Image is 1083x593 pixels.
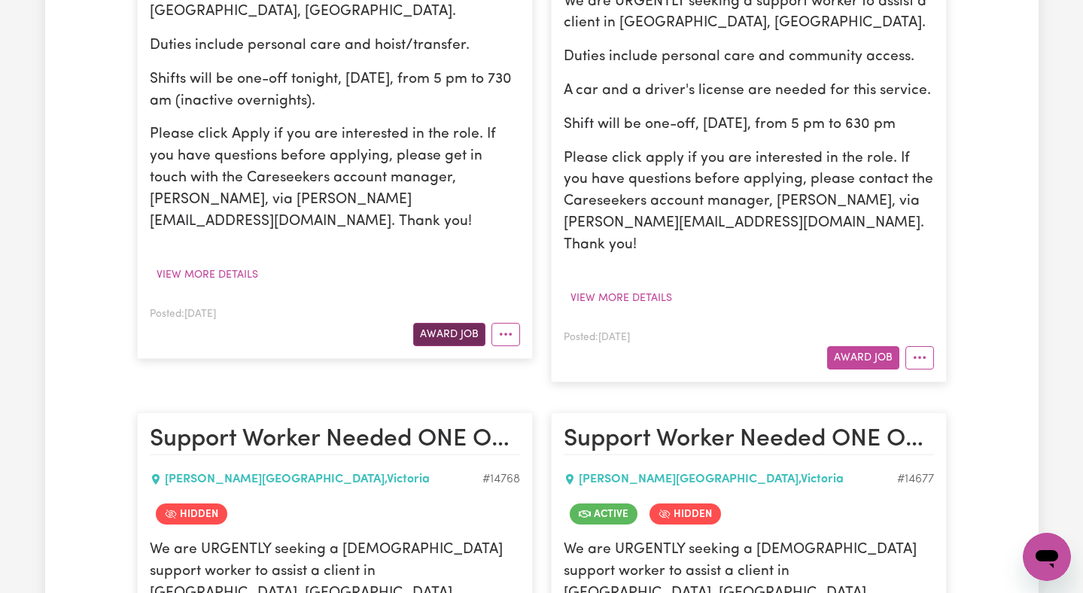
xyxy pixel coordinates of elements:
[570,503,637,525] span: Job is active
[564,81,934,102] p: A car and a driver's license are needed for this service.
[156,503,227,525] span: Job is hidden
[897,470,934,488] div: Job ID #14677
[413,323,485,346] button: Award Job
[827,346,899,369] button: Award Job
[564,425,934,455] h2: Support Worker Needed ONE OFF Saturday 19/07 In Deanside, VIC
[564,333,630,342] span: Posted: [DATE]
[150,425,520,455] h2: Support Worker Needed ONE OFF Monday 28/07 In Deanside, VIC
[150,470,482,488] div: [PERSON_NAME][GEOGRAPHIC_DATA] , Victoria
[905,346,934,369] button: More options
[150,125,520,233] p: Please click Apply if you are interested in the role. If you have questions before applying, plea...
[150,309,216,319] span: Posted: [DATE]
[564,470,897,488] div: [PERSON_NAME][GEOGRAPHIC_DATA] , Victoria
[564,114,934,136] p: Shift will be one-off, [DATE], from 5 pm to 630 pm
[564,287,679,310] button: View more details
[150,263,265,287] button: View more details
[564,47,934,68] p: Duties include personal care and community access.
[491,323,520,346] button: More options
[482,470,520,488] div: Job ID #14768
[150,69,520,113] p: Shifts will be one-off tonight, [DATE], from 5 pm to 730 am (inactive overnights).
[564,148,934,257] p: Please click apply if you are interested in the role. If you have questions before applying, plea...
[649,503,721,525] span: Job is hidden
[150,35,520,57] p: Duties include personal care and hoist/transfer.
[1023,533,1071,581] iframe: Button to launch messaging window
